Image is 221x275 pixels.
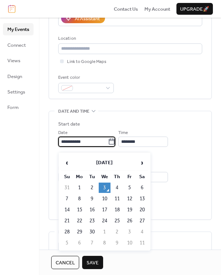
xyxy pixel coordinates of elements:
td: 28 [61,227,73,237]
td: 2 [86,183,98,193]
td: 4 [111,183,123,193]
td: 5 [124,183,136,193]
td: 18 [111,205,123,215]
td: 15 [74,205,85,215]
td: 22 [74,216,85,226]
td: 1 [74,183,85,193]
th: [DATE] [74,155,136,171]
th: Th [111,172,123,182]
span: Settings [7,88,25,96]
th: We [99,172,110,182]
th: Su [61,172,73,182]
td: 9 [86,194,98,204]
span: My Events [7,26,29,33]
td: 16 [86,205,98,215]
span: Upgrade 🚀 [180,6,209,13]
span: Date [58,129,67,137]
th: Mo [74,172,85,182]
span: Form [7,104,19,111]
a: Connect [3,39,34,51]
td: 8 [99,238,110,248]
span: Contact Us [114,6,138,13]
th: Tu [86,172,98,182]
td: 6 [74,238,85,248]
td: 13 [136,194,148,204]
td: 3 [99,183,110,193]
span: Link to Google Maps [67,58,106,66]
td: 12 [124,194,136,204]
div: Location [58,35,201,42]
th: Fr [124,172,136,182]
td: 14 [61,205,73,215]
td: 25 [111,216,123,226]
button: Upgrade🚀 [176,3,213,15]
td: 23 [86,216,98,226]
a: Settings [3,86,34,98]
td: 8 [74,194,85,204]
span: Design [7,73,22,80]
a: Form [3,101,34,113]
td: 11 [136,238,148,248]
span: Cancel [56,259,75,267]
a: My Account [144,5,170,13]
span: Time [118,129,128,137]
a: Contact Us [114,5,138,13]
div: AI Assistant [75,15,100,22]
span: Views [7,57,20,64]
button: AI Assistant [61,14,105,23]
td: 17 [99,205,110,215]
td: 10 [99,194,110,204]
th: Sa [136,172,148,182]
td: 20 [136,205,148,215]
span: Save [87,259,99,267]
td: 6 [136,183,148,193]
td: 5 [61,238,73,248]
img: logo [8,5,15,13]
span: My Account [144,6,170,13]
a: Design [3,70,34,82]
div: Start date [58,120,80,128]
td: 19 [124,205,136,215]
button: Save [82,256,103,269]
td: 7 [61,194,73,204]
a: Views [3,54,34,66]
td: 21 [61,216,73,226]
span: Connect [7,42,26,49]
td: 27 [136,216,148,226]
td: 29 [74,227,85,237]
span: Date and time [58,108,90,115]
button: Cancel [51,256,79,269]
td: 7 [86,238,98,248]
td: 4 [136,227,148,237]
td: 3 [124,227,136,237]
td: 30 [86,227,98,237]
td: 10 [124,238,136,248]
a: My Events [3,23,34,35]
td: 24 [99,216,110,226]
td: 9 [111,238,123,248]
span: ‹ [62,155,73,170]
div: Event color [58,74,112,81]
span: › [137,155,148,170]
td: 11 [111,194,123,204]
td: 1 [99,227,110,237]
td: 31 [61,183,73,193]
td: 2 [111,227,123,237]
td: 26 [124,216,136,226]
